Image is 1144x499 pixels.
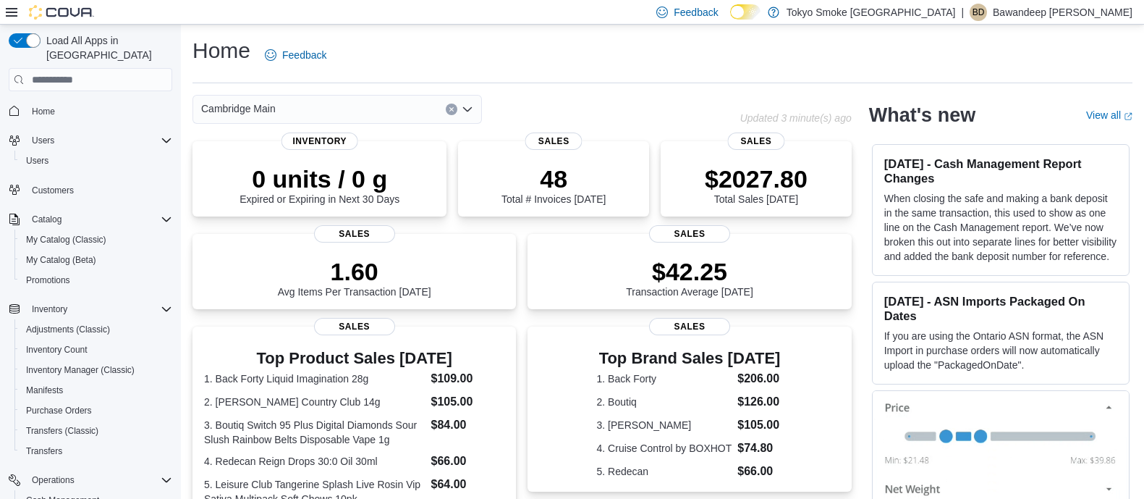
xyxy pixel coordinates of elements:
button: Catalog [26,211,67,228]
p: | [961,4,964,21]
span: Home [32,106,55,117]
button: Transfers [14,441,178,461]
div: Total # Invoices [DATE] [501,164,606,205]
button: Open list of options [462,104,473,115]
dd: $64.00 [431,476,505,493]
span: Inventory [26,301,172,318]
dt: 3. Boutiq Switch 95 Plus Digital Diamonds Sour Slush Rainbow Belts Disposable Vape 1g [204,418,425,447]
p: When closing the safe and making a bank deposit in the same transaction, this used to show as one... [884,191,1117,264]
a: My Catalog (Classic) [20,231,112,248]
div: Total Sales [DATE] [705,164,808,205]
h1: Home [192,36,250,65]
dd: $66.00 [431,453,505,470]
button: Inventory Count [14,340,178,360]
a: Feedback [259,41,332,70]
span: Sales [314,225,395,243]
a: Transfers (Classic) [20,422,104,440]
div: Transaction Average [DATE] [626,257,753,298]
span: Inventory Manager (Classic) [20,361,172,379]
span: My Catalog (Classic) [26,234,106,246]
span: Feedback [674,5,718,20]
span: Operations [32,474,75,486]
a: Users [20,152,54,169]
h3: [DATE] - Cash Management Report Changes [884,156,1117,185]
a: Inventory Count [20,341,93,358]
h2: What's new [869,104,975,127]
button: Operations [26,471,80,489]
dd: $126.00 [737,393,782,411]
span: Sales [649,318,730,335]
span: Sales [314,318,395,335]
dt: 1. Back Forty [597,372,732,386]
p: 1.60 [278,257,431,286]
span: Manifests [20,382,172,399]
button: Clear input [446,104,457,115]
p: 48 [501,164,606,193]
span: Inventory Count [20,341,172,358]
dd: $66.00 [737,463,782,480]
span: Load All Apps in [GEOGRAPHIC_DATA] [41,33,172,62]
a: View allExternal link [1086,109,1132,121]
p: Tokyo Smoke [GEOGRAPHIC_DATA] [787,4,956,21]
div: Bawandeep Dhesi [970,4,987,21]
button: Customers [3,180,178,201]
dt: 2. [PERSON_NAME] Country Club 14g [204,395,425,409]
span: Promotions [26,274,70,286]
span: My Catalog (Beta) [26,254,96,266]
span: Customers [26,181,172,199]
a: Inventory Manager (Classic) [20,361,140,379]
span: Sales [727,133,784,150]
span: Inventory Count [26,344,88,356]
h3: Top Brand Sales [DATE] [597,350,783,367]
dt: 2. Boutiq [597,395,732,409]
a: Adjustments (Classic) [20,321,116,338]
a: Manifests [20,382,69,399]
button: Transfers (Classic) [14,421,178,441]
span: Transfers (Classic) [26,425,98,437]
a: Purchase Orders [20,402,98,419]
button: Purchase Orders [14,401,178,421]
button: My Catalog (Classic) [14,230,178,250]
span: Purchase Orders [26,405,92,416]
span: Inventory Manager (Classic) [26,364,135,376]
span: Users [32,135,54,146]
dt: 1. Back Forty Liquid Imagination 28g [204,372,425,386]
p: Bawandeep [PERSON_NAME] [993,4,1132,21]
a: Transfers [20,443,68,460]
dt: 3. [PERSON_NAME] [597,418,732,432]
a: Customers [26,182,80,199]
span: Operations [26,471,172,489]
dt: 4. Redecan Reign Drops 30:0 Oil 30ml [204,454,425,469]
button: Users [3,130,178,151]
p: $42.25 [626,257,753,286]
dd: $109.00 [431,370,505,387]
dt: 5. Redecan [597,464,732,479]
a: Promotions [20,272,76,289]
span: Home [26,101,172,119]
button: Catalog [3,209,178,230]
span: My Catalog (Classic) [20,231,172,248]
span: Users [26,132,172,149]
a: Home [26,103,61,120]
span: Feedback [282,48,326,62]
img: Cova [29,5,94,20]
input: Dark Mode [730,4,760,20]
button: Inventory Manager (Classic) [14,360,178,380]
button: Manifests [14,380,178,401]
span: Inventory [281,133,358,150]
button: Inventory [3,299,178,319]
dd: $74.80 [737,440,782,457]
span: Purchase Orders [20,402,172,419]
span: Sales [649,225,730,243]
span: Transfers [26,445,62,457]
span: Cambridge Main [201,100,276,117]
dd: $105.00 [737,416,782,434]
button: Operations [3,470,178,490]
button: Users [26,132,60,149]
span: Adjustments (Classic) [20,321,172,338]
a: My Catalog (Beta) [20,251,102,269]
button: My Catalog (Beta) [14,250,178,270]
span: Manifests [26,385,63,396]
h3: Top Product Sales [DATE] [204,350,504,367]
button: Promotions [14,270,178,290]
